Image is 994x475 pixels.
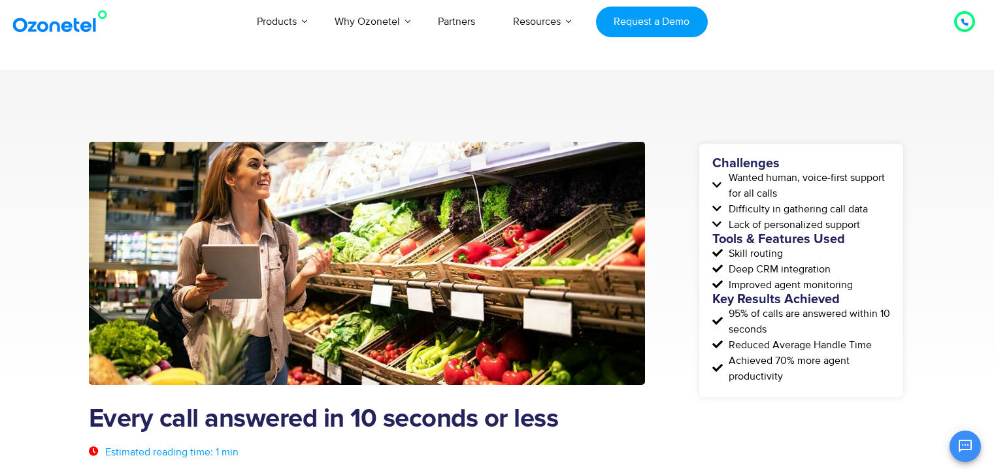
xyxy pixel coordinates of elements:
[596,7,708,37] a: Request a Demo
[725,353,890,384] span: Achieved 70% more agent productivity
[712,233,890,246] h5: Tools & Features Used
[725,201,868,217] span: Difficulty in gathering call data
[725,217,860,233] span: Lack of personalized support
[725,170,890,201] span: Wanted human, voice-first support for all calls
[725,337,872,353] span: Reduced Average Handle Time
[216,446,239,459] span: 1 min
[725,306,890,337] span: 95% of calls are answered within 10 seconds
[712,293,890,306] h5: Key Results Achieved
[105,446,213,459] span: Estimated reading time:
[950,431,981,462] button: Open chat
[725,261,831,277] span: Deep CRM integration
[725,277,853,293] span: Improved agent monitoring
[725,246,783,261] span: Skill routing
[89,404,646,434] h1: Every call answered in 10 seconds or less
[712,157,890,170] h5: Challenges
